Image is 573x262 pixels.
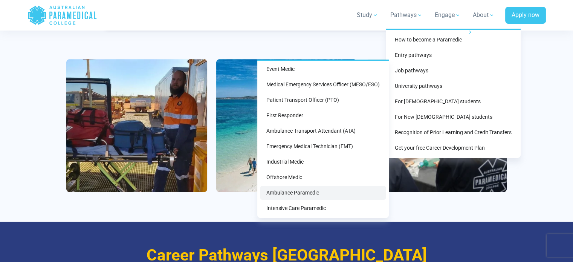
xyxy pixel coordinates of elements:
[260,124,386,138] a: Ambulance Transport Attendant (ATA)
[260,170,386,184] a: Offshore Medic
[468,5,499,26] a: About
[260,109,386,123] a: First Responder
[389,48,518,62] a: Entry pathways
[260,186,386,200] a: Ambulance Paramedic
[386,5,427,26] a: Pathways
[386,29,521,158] div: Pathways
[505,7,546,24] a: Apply now
[260,78,386,92] a: Medical Emergency Services Officer (MESO/ESO)
[260,155,386,169] a: Industrial Medic
[389,126,518,139] a: Recognition of Prior Learning and Credit Transfers
[260,93,386,107] a: Patient Transport Officer (PTO)
[430,5,465,26] a: Engage
[389,79,518,93] a: University pathways
[389,64,518,78] a: Job pathways
[389,95,518,109] a: For [DEMOGRAPHIC_DATA] students
[260,62,386,76] a: Event Medic
[260,201,386,215] a: Intensive Care Paramedic
[352,5,383,26] a: Study
[257,60,389,218] div: Entry pathways
[260,139,386,153] a: Emergency Medical Technician (EMT)
[28,3,97,28] a: Australian Paramedical College
[389,33,518,47] a: How to become a Paramedic
[389,141,518,155] a: Get your free Career Development Plan
[389,110,518,124] a: For New [DEMOGRAPHIC_DATA] students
